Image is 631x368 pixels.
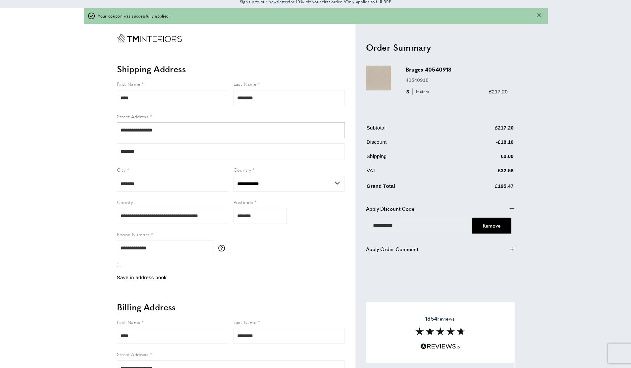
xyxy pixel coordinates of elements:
span: £217.20 [489,89,507,94]
p: 40540918 [406,76,508,84]
span: Postcode [234,199,253,205]
span: Street Address [117,351,149,357]
span: Cancel Coupon [483,222,500,229]
span: Save in address book [117,275,167,280]
td: £217.20 [456,124,514,137]
td: Discount [367,138,455,151]
span: Last Name [234,319,257,325]
span: Country [234,166,251,173]
img: Reviews.io 5 stars [420,343,460,349]
td: £0.00 [456,152,514,165]
td: -£18.10 [456,138,514,151]
button: Close message [537,13,541,19]
strong: 1654 [425,314,437,322]
a: Go to Home page [117,34,182,42]
img: Reviews section [415,327,465,335]
h2: Billing Address [117,301,345,313]
span: Apply Discount Code [366,205,414,213]
img: Bruges 40540918 [366,66,391,90]
span: Apply Order Comment [366,245,418,253]
h2: Shipping Address [117,63,345,75]
span: City [117,166,126,173]
h2: Order Summary [366,41,514,53]
td: £32.58 [456,167,514,180]
span: reviews [425,315,455,322]
span: Phone Number [117,231,150,237]
td: VAT [367,167,455,180]
span: Street Address [117,113,149,120]
td: Subtotal [367,124,455,137]
div: 3 [406,88,431,96]
td: £195.47 [456,181,514,195]
span: Last Name [234,80,257,87]
span: Your coupon was successfully applied. [98,13,170,19]
span: First Name [117,319,140,325]
span: First Name [117,80,140,87]
button: Cancel Coupon [472,218,511,234]
span: County [117,199,133,205]
span: Meters [412,88,431,95]
button: More information [218,245,228,251]
td: Grand Total [367,181,455,195]
td: Shipping [367,152,455,165]
h3: Bruges 40540918 [406,66,508,73]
